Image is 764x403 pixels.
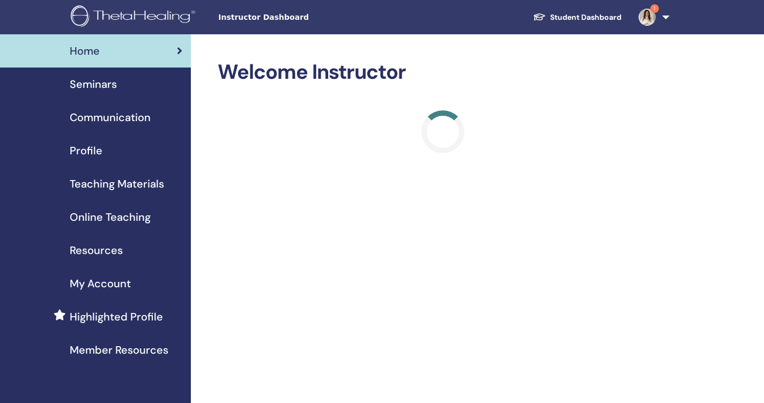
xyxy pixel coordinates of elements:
[70,342,168,358] span: Member Resources
[70,143,102,159] span: Profile
[533,12,546,21] img: graduation-cap-white.svg
[218,12,379,23] span: Instructor Dashboard
[70,76,117,92] span: Seminars
[71,5,199,29] img: logo.png
[70,43,100,59] span: Home
[70,176,164,192] span: Teaching Materials
[524,8,630,27] a: Student Dashboard
[70,309,163,325] span: Highlighted Profile
[650,4,659,13] span: 1
[218,60,667,85] h2: Welcome Instructor
[70,275,131,292] span: My Account
[639,9,656,26] img: default.png
[70,109,151,125] span: Communication
[70,209,151,225] span: Online Teaching
[70,242,123,258] span: Resources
